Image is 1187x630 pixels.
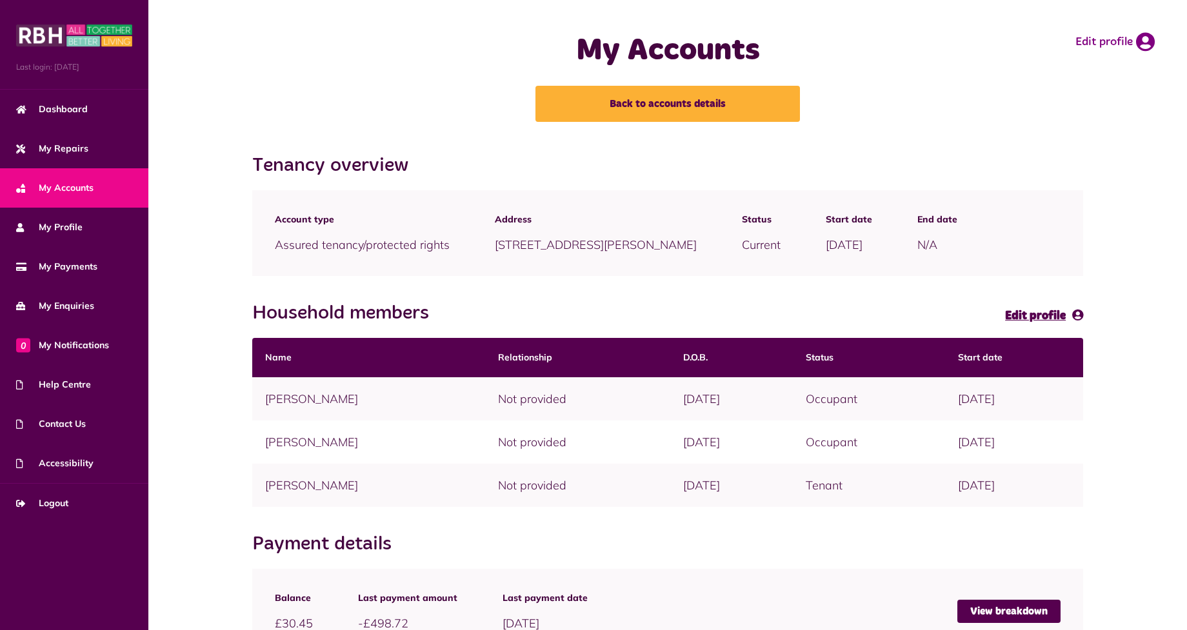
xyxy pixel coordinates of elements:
td: Not provided [485,464,670,507]
span: Current [742,237,781,252]
span: Contact Us [16,417,86,431]
span: Start date [826,213,872,226]
span: Help Centre [16,378,91,391]
span: My Profile [16,221,83,234]
span: Logout [16,497,68,510]
td: Occupant [793,377,945,420]
td: Not provided [485,377,670,420]
td: Occupant [793,420,945,464]
span: End date [917,213,957,226]
span: My Accounts [16,181,94,195]
th: D.O.B. [670,338,793,377]
td: [DATE] [945,464,1083,507]
img: MyRBH [16,23,132,48]
th: Name [252,338,485,377]
td: Tenant [793,464,945,507]
span: 0 [16,338,30,352]
span: Address [495,213,697,226]
td: [DATE] [945,420,1083,464]
h2: Tenancy overview [252,154,421,177]
span: My Notifications [16,339,109,352]
span: Assured tenancy/protected rights [275,237,450,252]
span: Last payment date [503,591,588,605]
span: Account type [275,213,450,226]
span: Last payment amount [358,591,457,605]
span: Last login: [DATE] [16,61,132,73]
span: Dashboard [16,103,88,116]
a: Edit profile [1005,306,1083,325]
td: Not provided [485,420,670,464]
th: Status [793,338,945,377]
h2: Household members [252,302,442,325]
h2: Payment details [252,533,404,556]
a: Back to accounts details [535,86,800,122]
td: [DATE] [945,377,1083,420]
span: My Enquiries [16,299,94,313]
span: My Payments [16,260,97,273]
td: [DATE] [670,420,793,464]
td: [PERSON_NAME] [252,377,485,420]
td: [PERSON_NAME] [252,464,485,507]
td: [DATE] [670,464,793,507]
h1: My Accounts [421,32,915,70]
a: Edit profile [1075,32,1155,52]
span: Edit profile [1005,310,1066,322]
span: [DATE] [826,237,863,252]
th: Relationship [485,338,670,377]
span: Status [742,213,781,226]
td: [DATE] [670,377,793,420]
td: [PERSON_NAME] [252,420,485,464]
a: View breakdown [957,600,1061,623]
span: Balance [275,591,313,605]
th: Start date [945,338,1083,377]
span: Accessibility [16,457,94,470]
span: [STREET_ADDRESS][PERSON_NAME] [495,237,697,252]
span: My Repairs [16,142,88,155]
span: N/A [917,237,937,252]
